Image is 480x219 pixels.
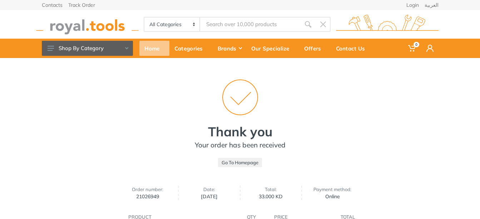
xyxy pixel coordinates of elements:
a: 0 [403,39,421,58]
h1: Thank you [117,124,363,139]
div: Our Specialize [246,41,299,56]
div: Home [139,41,169,56]
span: Order number: [121,186,174,192]
a: Go To Homepage [218,158,262,167]
a: Home [139,39,169,58]
img: royal.tools Logo [36,15,139,34]
button: Shop By Category [42,41,133,56]
div: Categories [169,41,213,56]
img: royal.tools Logo [336,15,439,34]
span: Payment method: [306,186,359,192]
a: Offers [299,39,331,58]
span: Total: [244,186,298,192]
a: Contacts [42,3,63,8]
select: Category [144,18,201,31]
div: Brands [213,41,246,56]
span: [DATE] [183,194,236,199]
a: Track Order [68,3,95,8]
div: Offers [299,41,331,56]
span: Online [306,194,359,199]
div: Your order has been received [117,140,363,150]
span: 33.000 KD [244,194,298,199]
div: Contact Us [331,41,375,56]
a: Contact Us [331,39,375,58]
span: 21026949 [121,194,174,199]
a: العربية [425,3,439,8]
a: Our Specialize [246,39,299,58]
a: Categories [169,39,213,58]
span: Date: [183,186,236,192]
a: Login [406,3,419,8]
span: 0 [414,42,419,47]
input: Site search [200,17,300,32]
